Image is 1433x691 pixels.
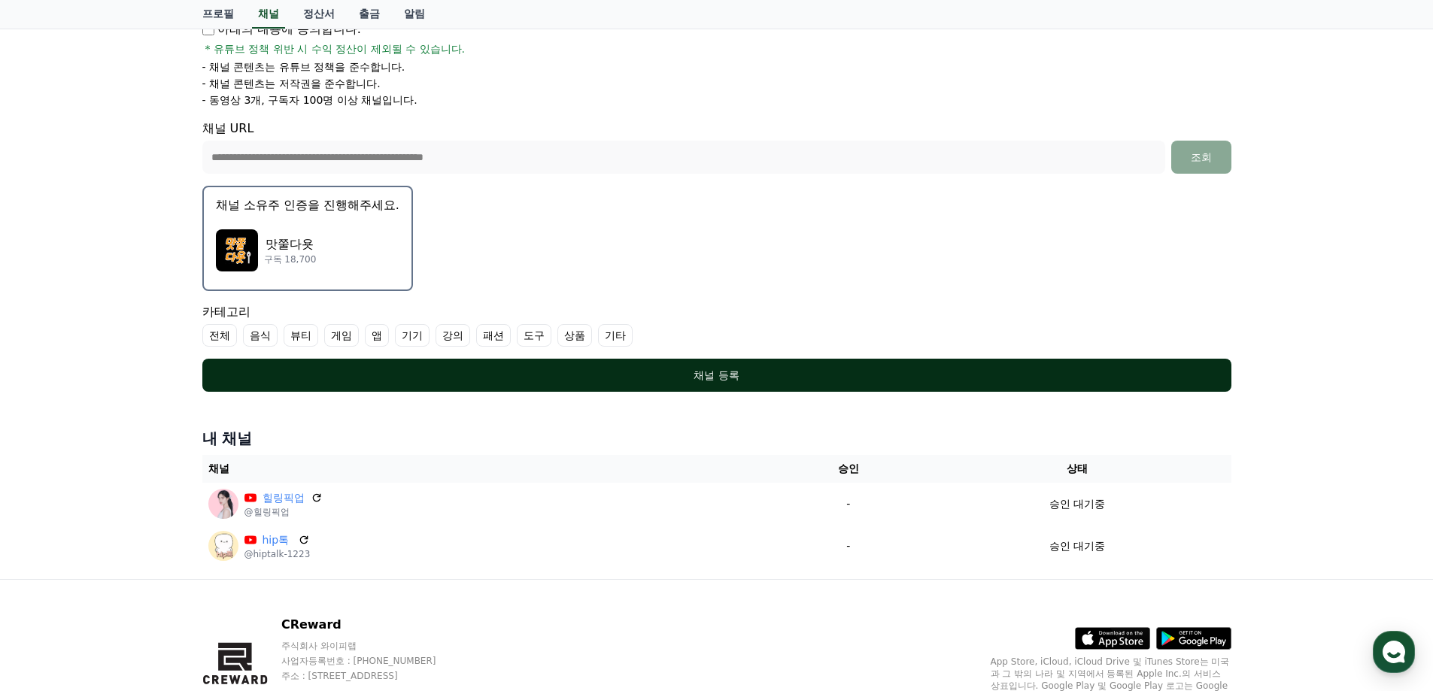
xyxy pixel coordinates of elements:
[1171,141,1231,174] button: 조회
[395,324,430,347] label: 기기
[1049,538,1105,554] p: 승인 대기중
[779,538,917,554] p: -
[779,496,917,512] p: -
[125,500,169,512] span: Messages
[202,324,237,347] label: 전체
[517,324,551,347] label: 도구
[244,548,311,560] p: @hiptalk-1223
[216,229,258,271] img: 맛쭐다욧
[202,92,417,108] p: - 동영상 3개, 구독자 100명 이상 채널입니다.
[284,324,318,347] label: 뷰티
[223,499,260,511] span: Settings
[476,324,511,347] label: 패션
[264,253,317,265] p: 구독 18,700
[598,324,633,347] label: 기타
[1177,150,1225,165] div: 조회
[208,489,238,519] img: 힐링픽업
[1049,496,1105,512] p: 승인 대기중
[243,324,278,347] label: 음식
[208,531,238,561] img: hip톡
[202,20,361,38] p: 아래의 내용에 동의합니다.
[5,477,99,514] a: Home
[202,359,1231,392] button: 채널 등록
[202,59,405,74] p: - 채널 콘텐츠는 유튜브 정책을 준수합니다.
[99,477,194,514] a: Messages
[264,235,317,253] p: 맛쭐다욧
[232,368,1201,383] div: 채널 등록
[923,455,1231,483] th: 상태
[205,41,466,56] span: * 유튜브 정책 위반 시 수익 정산이 제외될 수 있습니다.
[202,186,413,291] button: 채널 소유주 인증을 진행해주세요. 맛쭐다욧 맛쭐다욧 구독 18,700
[244,506,323,518] p: @힐링픽업
[281,670,465,682] p: 주소 : [STREET_ADDRESS]
[263,532,293,548] a: hip톡
[216,196,399,214] p: 채널 소유주 인증을 진행해주세요.
[281,655,465,667] p: 사업자등록번호 : [PHONE_NUMBER]
[324,324,359,347] label: 게임
[281,640,465,652] p: 주식회사 와이피랩
[202,455,774,483] th: 채널
[773,455,923,483] th: 승인
[202,76,381,91] p: - 채널 콘텐츠는 저작권을 준수합니다.
[202,303,1231,347] div: 카테고리
[202,428,1231,449] h4: 내 채널
[194,477,289,514] a: Settings
[557,324,592,347] label: 상품
[263,490,305,506] a: 힐링픽업
[202,120,1231,174] div: 채널 URL
[365,324,389,347] label: 앱
[281,616,465,634] p: CReward
[38,499,65,511] span: Home
[436,324,470,347] label: 강의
